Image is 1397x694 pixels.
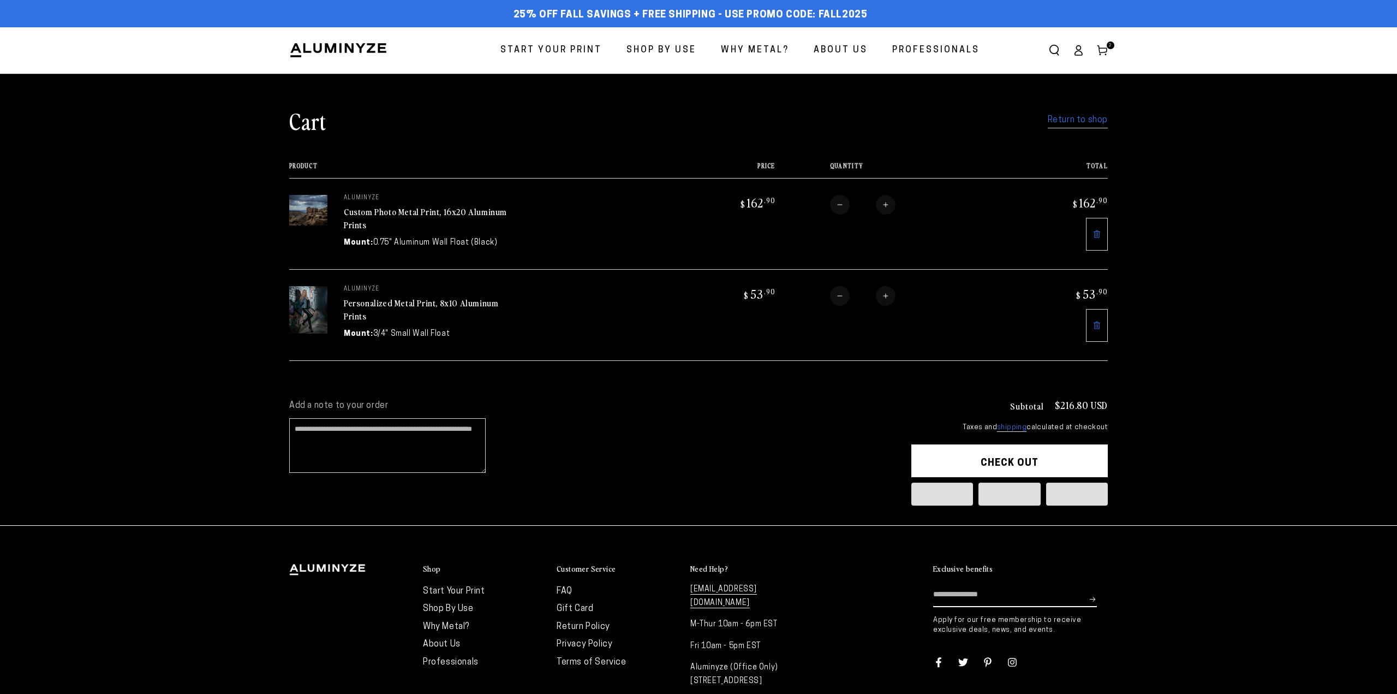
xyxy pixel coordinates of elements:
p: M-Thur 10am - 6pm EST [690,618,813,631]
a: Personalized Metal Print, 8x10 Aluminum Prints [344,296,498,323]
span: $ [1073,199,1078,210]
a: Shop By Use [423,604,474,613]
span: $ [1076,290,1081,301]
summary: Need Help? [690,564,813,574]
button: Check out [911,444,1108,477]
img: Aluminyze [289,42,387,58]
sup: .90 [1096,195,1108,205]
p: aluminyze [344,195,508,201]
a: Start Your Print [492,36,610,65]
summary: Shop [423,564,546,574]
th: Total [1006,162,1108,178]
sup: .90 [1096,287,1108,296]
summary: Customer Service [557,564,679,574]
span: 2 [1109,41,1112,49]
th: Quantity [775,162,1006,178]
dt: Mount: [344,328,373,340]
a: shipping [997,424,1026,432]
img: 16"x20" Rectangle Silver Glossy Aluminyzed Photo [289,195,327,226]
th: Product [289,162,673,178]
a: Privacy Policy [557,640,612,649]
span: $ [741,199,745,210]
span: Professionals [892,43,980,58]
p: $216.80 USD [1055,400,1108,410]
a: Remove 8"x10" Rectangle Silver Glossy Aluminyzed Photo [1086,309,1108,342]
h3: Subtotal [1010,401,1044,410]
sup: .90 [764,287,775,296]
summary: Exclusive benefits [933,564,1108,574]
bdi: 162 [1071,195,1108,210]
p: aluminyze [344,286,508,293]
a: Custom Photo Metal Print, 16x20 Aluminum Prints [344,205,507,232]
p: Fri 10am - 5pm EST [690,639,813,653]
bdi: 162 [739,195,775,210]
a: FAQ [557,587,572,596]
a: About Us [805,36,876,65]
input: Quantity for Custom Photo Metal Print, 16x20 Aluminum Prints [850,195,876,215]
a: Start Your Print [423,587,485,596]
a: [EMAIL_ADDRESS][DOMAIN_NAME] [690,585,757,608]
h2: Customer Service [557,564,616,574]
span: Start Your Print [500,43,602,58]
dd: 0.75" Aluminum Wall Float (Black) [373,237,498,248]
dd: 3/4" Small Wall Float [373,328,450,340]
h2: Exclusive benefits [933,564,993,574]
img: 8"x10" Rectangle Silver Glossy Aluminyzed Photo [289,286,327,334]
a: About Us [423,640,461,649]
a: Professionals [884,36,988,65]
h2: Shop [423,564,441,574]
a: Professionals [423,658,479,667]
bdi: 53 [1074,286,1108,301]
label: Add a note to your order [289,400,889,412]
span: Why Metal? [721,43,789,58]
a: Why Metal? [713,36,797,65]
span: 25% off FALL Savings + Free Shipping - Use Promo Code: FALL2025 [514,9,868,21]
dt: Mount: [344,237,373,248]
a: Return to shop [1048,112,1108,128]
th: Price [673,162,775,178]
span: About Us [814,43,868,58]
p: Apply for our free membership to receive exclusive deals, news, and events. [933,615,1108,635]
button: Subscribe [1090,583,1097,615]
small: Taxes and calculated at checkout [911,422,1108,433]
span: $ [744,290,749,301]
a: Shop By Use [618,36,705,65]
a: Remove 16"x20" Rectangle Silver Glossy Aluminyzed Photo [1086,218,1108,251]
span: Shop By Use [626,43,696,58]
h1: Cart [289,106,326,135]
a: Why Metal? [423,622,469,631]
h2: Need Help? [690,564,728,574]
a: Terms of Service [557,658,626,667]
bdi: 53 [742,286,775,301]
a: Gift Card [557,604,593,613]
summary: Search our site [1042,38,1066,62]
input: Quantity for Personalized Metal Print, 8x10 Aluminum Prints [850,286,876,306]
sup: .90 [764,195,775,205]
p: Aluminyze (Office Only) [STREET_ADDRESS] [690,661,813,688]
a: Return Policy [557,622,610,631]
